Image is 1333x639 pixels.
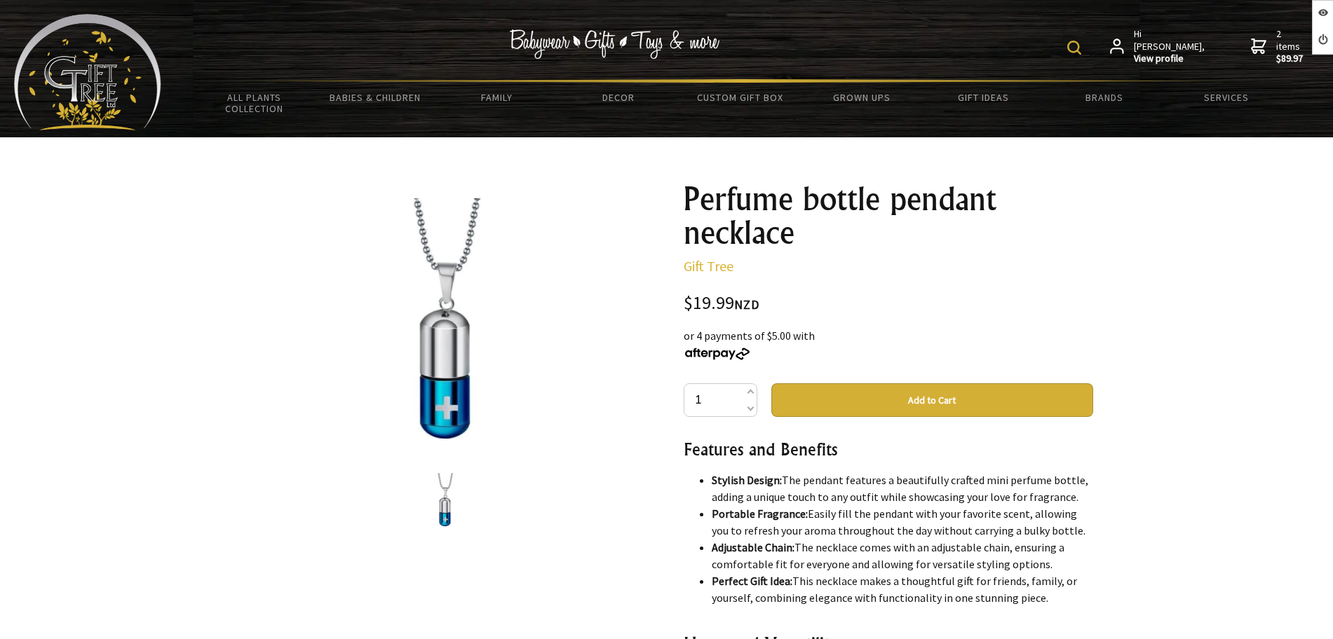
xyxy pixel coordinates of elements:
[1276,27,1304,65] span: 2 items
[1134,53,1206,65] strong: View profile
[712,472,1093,505] li: The pendant features a beautifully crafted mini perfume bottle, adding a unique touch to any outf...
[1276,53,1304,65] strong: $89.97
[1134,28,1206,65] span: Hi [PERSON_NAME],
[712,505,1093,539] li: Easily fill the pendant with your favorite scent, allowing you to refresh your aroma throughout t...
[415,473,475,526] img: Perfume bottle pendant necklace
[315,83,436,112] a: Babies & Children
[1165,83,1287,112] a: Services
[712,507,808,521] strong: Portable Fragrance:
[1067,41,1081,55] img: product search
[684,438,1093,460] h3: Features and Benefits
[509,29,719,59] img: Babywear - Gifts - Toys & more
[684,348,751,360] img: Afterpay
[734,296,759,312] span: NZD
[1251,28,1304,65] a: 2 items$89.97
[684,327,1093,361] div: or 4 payments of $5.00 with
[436,83,557,112] a: Family
[712,574,792,588] strong: Perfect Gift Idea:
[712,539,1093,572] li: The necklace comes with an adjustable chain, ensuring a comfortable fit for everyone and allowing...
[684,294,1093,313] div: $19.99
[557,83,679,112] a: Decor
[684,182,1093,249] h1: Perfume bottle pendant necklace
[922,83,1043,112] a: Gift Ideas
[1110,28,1206,65] a: Hi [PERSON_NAME],View profile
[312,198,578,439] img: Perfume bottle pendant necklace
[679,83,801,112] a: Custom Gift Box
[712,473,782,487] strong: Stylish Design:
[771,383,1093,417] button: Add to Cart
[14,14,161,130] img: Babyware - Gifts - Toys and more...
[1044,83,1165,112] a: Brands
[801,83,922,112] a: Grown Ups
[712,572,1093,606] li: This necklace makes a thoughtful gift for friends, family, or yourself, combining elegance with f...
[684,257,733,275] a: Gift Tree
[712,540,794,554] strong: Adjustable Chain:
[194,83,315,123] a: All Plants Collection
